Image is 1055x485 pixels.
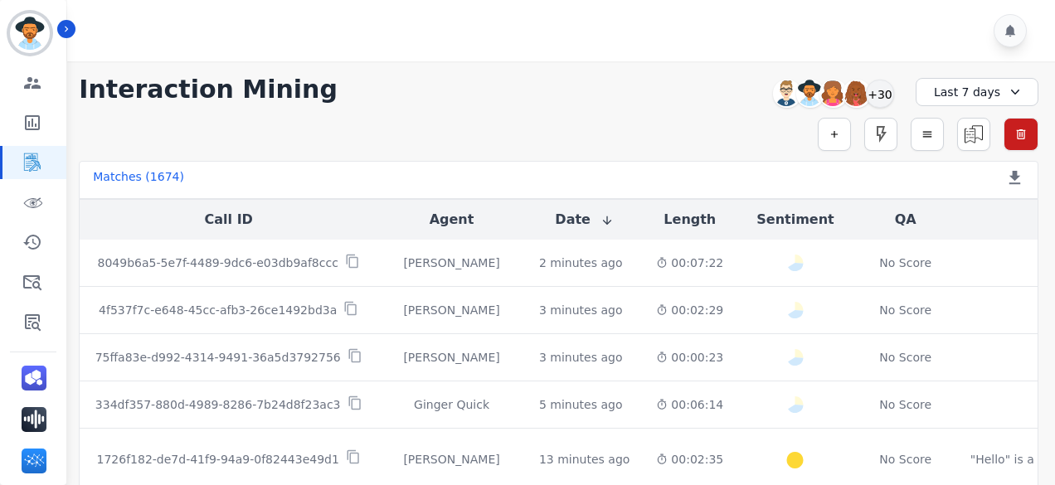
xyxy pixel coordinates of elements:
button: Sentiment [756,210,834,230]
div: 3 minutes ago [539,302,623,318]
div: 3 minutes ago [539,349,623,366]
div: [PERSON_NAME] [391,255,513,271]
div: No Score [879,349,931,366]
button: Length [664,210,716,230]
button: Agent [430,210,474,230]
div: [PERSON_NAME] [391,451,513,468]
button: Call ID [205,210,253,230]
div: 00:06:14 [656,396,723,413]
div: [PERSON_NAME] [391,302,513,318]
div: 13 minutes ago [539,451,630,468]
div: No Score [879,451,931,468]
p: 1726f182-de7d-41f9-94a9-0f82443e49d1 [97,451,339,468]
div: 00:02:35 [656,451,723,468]
h1: Interaction Mining [79,75,338,104]
div: 00:07:22 [656,255,723,271]
div: No Score [879,396,931,413]
div: 5 minutes ago [539,396,623,413]
div: Ginger Quick [391,396,513,413]
div: [PERSON_NAME] [391,349,513,366]
p: 8049b6a5-5e7f-4489-9dc6-e03db9af8ccc [98,255,338,271]
div: 00:02:29 [656,302,723,318]
div: Last 7 days [916,78,1038,106]
div: 2 minutes ago [539,255,623,271]
div: 00:00:23 [656,349,723,366]
div: No Score [879,255,931,271]
div: +30 [866,80,894,108]
p: 75ffa83e-d992-4314-9491-36a5d3792756 [95,349,341,366]
p: 334df357-880d-4989-8286-7b24d8f23ac3 [95,396,341,413]
div: Matches ( 1674 ) [93,168,184,192]
div: No Score [879,302,931,318]
button: QA [895,210,916,230]
img: Bordered avatar [10,13,50,53]
p: 4f537f7c-e648-45cc-afb3-26ce1492bd3a [99,302,337,318]
button: Date [555,210,614,230]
